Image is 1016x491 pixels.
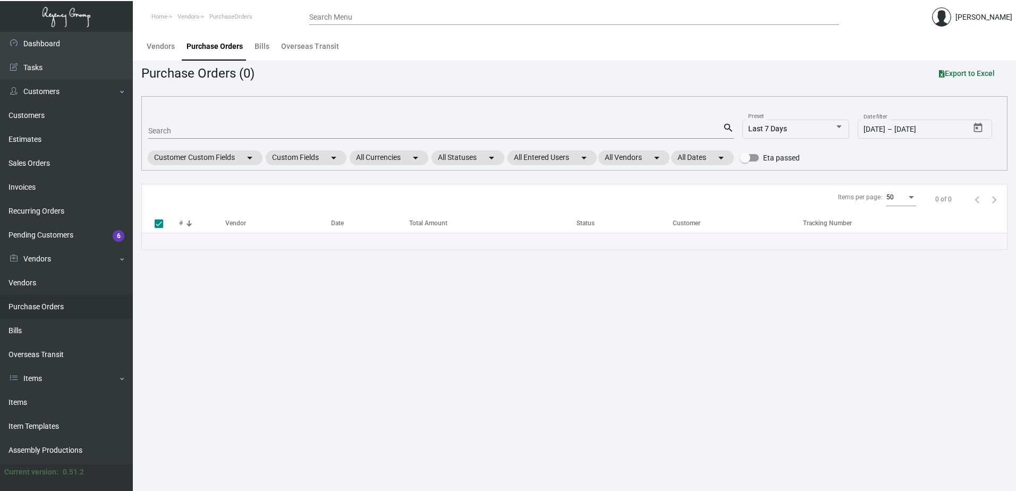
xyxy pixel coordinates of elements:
[803,218,852,228] div: Tracking Number
[673,218,700,228] div: Customer
[715,151,727,164] mat-icon: arrow_drop_down
[748,124,787,133] span: Last 7 Days
[4,467,58,478] div: Current version:
[969,191,986,208] button: Previous page
[243,151,256,164] mat-icon: arrow_drop_down
[225,218,331,228] div: Vendor
[209,13,252,20] span: PurchaseOrders
[331,218,344,228] div: Date
[886,193,894,201] span: 50
[327,151,340,164] mat-icon: arrow_drop_down
[187,41,243,52] div: Purchase Orders
[838,192,882,202] div: Items per page:
[179,218,225,228] div: #
[673,218,803,228] div: Customer
[863,125,885,134] input: Start date
[507,150,597,165] mat-chip: All Entered Users
[177,13,199,20] span: Vendors
[577,218,673,228] div: Status
[350,150,428,165] mat-chip: All Currencies
[598,150,670,165] mat-chip: All Vendors
[930,64,1003,83] button: Export to Excel
[723,122,734,134] mat-icon: search
[955,12,1012,23] div: [PERSON_NAME]
[179,218,183,228] div: #
[970,120,987,137] button: Open calendar
[803,218,1007,228] div: Tracking Number
[409,218,576,228] div: Total Amount
[671,150,734,165] mat-chip: All Dates
[886,194,916,201] mat-select: Items per page:
[281,41,339,52] div: Overseas Transit
[650,151,663,164] mat-icon: arrow_drop_down
[939,69,995,78] span: Export to Excel
[141,64,255,83] div: Purchase Orders (0)
[932,7,951,27] img: admin@bootstrapmaster.com
[409,218,447,228] div: Total Amount
[255,41,269,52] div: Bills
[331,218,409,228] div: Date
[225,218,246,228] div: Vendor
[409,151,422,164] mat-icon: arrow_drop_down
[577,218,595,228] div: Status
[148,150,263,165] mat-chip: Customer Custom Fields
[578,151,590,164] mat-icon: arrow_drop_down
[763,151,800,164] span: Eta passed
[935,194,952,204] div: 0 of 0
[431,150,504,165] mat-chip: All Statuses
[63,467,84,478] div: 0.51.2
[894,125,945,134] input: End date
[986,191,1003,208] button: Next page
[147,41,175,52] div: Vendors
[887,125,892,134] span: –
[151,13,167,20] span: Home
[266,150,346,165] mat-chip: Custom Fields
[485,151,498,164] mat-icon: arrow_drop_down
